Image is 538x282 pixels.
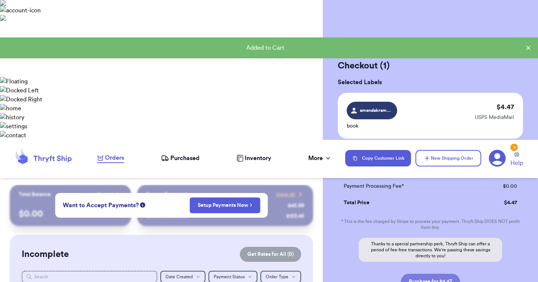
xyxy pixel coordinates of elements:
td: Total Price [338,194,474,211]
a: Payout [97,191,122,198]
a: Purchased [161,154,200,163]
button: Setup Payments Now [190,197,260,213]
button: Copy Customer Link [345,150,411,166]
p: $ 0.00 [19,208,122,220]
button: New Shipping Order [415,150,481,166]
span: Purchased [170,154,200,163]
td: $ 4.47 [474,194,523,211]
td: Payment Processing Fee* [338,178,474,194]
a: 3 [489,150,506,167]
div: $ 45.99 [288,202,304,209]
span: View all [276,191,295,198]
p: * This is the fee charged by Stripe to process your payment. Thryft Ship DOES NOT profit from this. [338,218,523,230]
a: Inventory [236,154,271,163]
div: More [308,154,332,163]
span: Date Created [166,275,193,279]
span: Payout [97,191,113,198]
span: Help [510,159,523,168]
a: View all [276,191,304,198]
span: Want to Accept Payments? [63,201,139,210]
p: Total Balance [19,191,51,198]
a: Orders [97,153,124,163]
span: Orders [105,153,124,162]
span: Order Type [266,275,288,279]
button: Get Rates for All (0) [240,247,301,262]
p: Recent Payments [146,191,188,198]
p: Thanks to a special partnership perk, Thryft Ship can offer a period of fee-free transactions. We... [359,238,502,262]
div: $ 123.45 [286,212,304,220]
a: Setup Payments Now [198,202,253,209]
span: Inventory [245,154,271,163]
span: Payment Status [214,275,245,279]
div: 3 [510,144,518,151]
a: Help [510,152,523,168]
h2: Incomplete [22,248,69,260]
div: Added to Cart [6,43,525,52]
td: $ 0.00 [474,178,523,194]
